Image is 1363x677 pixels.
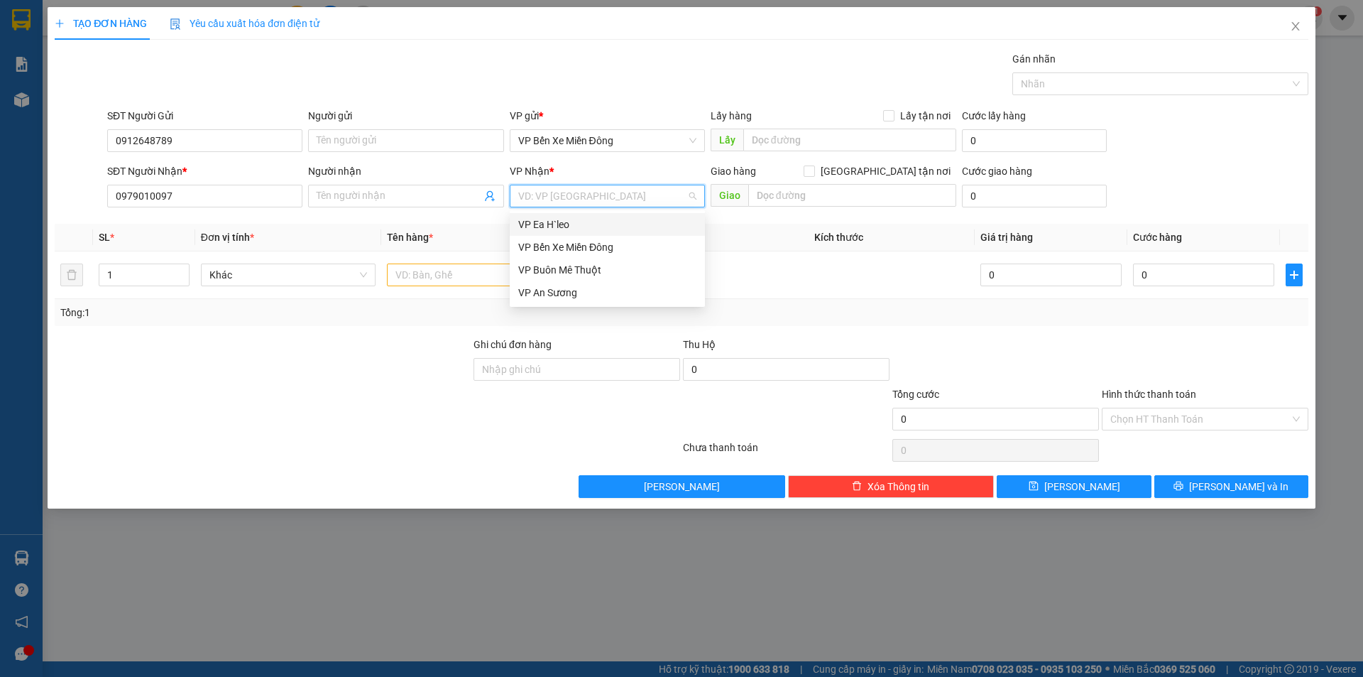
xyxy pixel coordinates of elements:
[962,129,1107,152] input: Cước lấy hàng
[1286,269,1302,281] span: plus
[711,110,752,121] span: Lấy hàng
[711,184,748,207] span: Giao
[510,108,705,124] div: VP gửi
[170,18,181,30] img: icon
[1290,21,1301,32] span: close
[962,166,1032,177] label: Cước giao hàng
[980,264,1122,286] input: 0
[867,479,929,494] span: Xóa Thông tin
[209,264,368,286] span: Khác
[788,475,995,498] button: deleteXóa Thông tin
[1012,53,1056,65] label: Gán nhãn
[962,110,1026,121] label: Cước lấy hàng
[387,232,433,243] span: Tên hàng
[962,185,1107,207] input: Cước giao hàng
[484,190,496,202] span: user-add
[748,184,956,207] input: Dọc đường
[814,232,863,243] span: Kích thước
[1029,481,1039,492] span: save
[170,18,319,29] span: Yêu cầu xuất hóa đơn điện tử
[308,108,503,124] div: Người gửi
[681,440,891,465] div: Chưa thanh toán
[518,217,696,232] div: VP Ea H`leo
[892,389,939,400] span: Tổng cước
[683,339,716,350] span: Thu Hộ
[518,130,696,151] span: VP Bến Xe Miền Đông
[510,166,549,177] span: VP Nhận
[201,232,254,243] span: Đơn vị tính
[1044,479,1120,494] span: [PERSON_NAME]
[579,475,785,498] button: [PERSON_NAME]
[518,285,696,300] div: VP An Sương
[743,129,956,151] input: Dọc đường
[55,18,147,29] span: TẠO ĐƠN HÀNG
[60,264,83,286] button: delete
[510,281,705,304] div: VP An Sương
[711,129,743,151] span: Lấy
[518,262,696,278] div: VP Buôn Mê Thuột
[1189,479,1288,494] span: [PERSON_NAME] và In
[711,166,756,177] span: Giao hàng
[1133,232,1182,243] span: Cước hàng
[510,259,705,281] div: VP Buôn Mê Thuột
[980,232,1033,243] span: Giá trị hàng
[387,264,562,286] input: VD: Bàn, Ghế
[510,236,705,259] div: VP Bến Xe Miền Đông
[1286,264,1303,286] button: plus
[1173,481,1183,492] span: printer
[894,108,956,124] span: Lấy tận nơi
[99,232,110,243] span: SL
[510,213,705,236] div: VP Ea H`leo
[997,475,1151,498] button: save[PERSON_NAME]
[107,108,302,124] div: SĐT Người Gửi
[852,481,862,492] span: delete
[60,305,526,320] div: Tổng: 1
[644,479,720,494] span: [PERSON_NAME]
[55,18,65,28] span: plus
[1154,475,1308,498] button: printer[PERSON_NAME] và In
[518,239,696,255] div: VP Bến Xe Miền Đông
[815,163,956,179] span: [GEOGRAPHIC_DATA] tận nơi
[308,163,503,179] div: Người nhận
[474,339,552,350] label: Ghi chú đơn hàng
[107,163,302,179] div: SĐT Người Nhận
[474,358,680,381] input: Ghi chú đơn hàng
[1276,7,1315,47] button: Close
[1102,389,1196,400] label: Hình thức thanh toán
